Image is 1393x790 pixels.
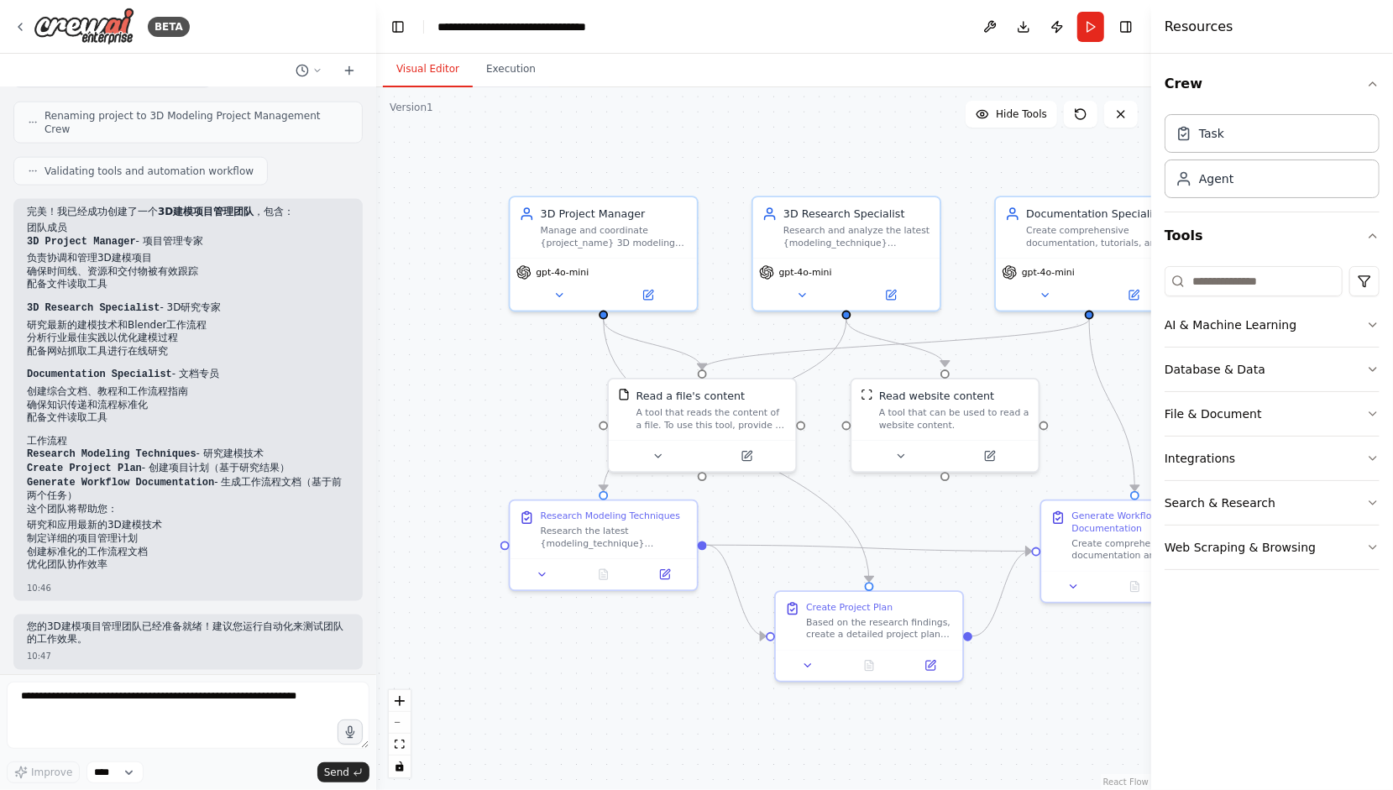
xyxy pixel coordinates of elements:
li: 配备文件读取工具 [27,411,349,425]
li: 创建综合文档、教程和工作流程指南 [27,385,349,399]
img: FileReadTool [618,389,630,400]
li: - 生成工作流程文档（基于前两个任务） [27,476,349,503]
g: Edge from 84b2855b-9244-45aa-8daf-a31854085b6e to 569f5c45-7312-42d3-a97e-3bf3fbdcd906 [596,319,710,369]
div: Research the latest {modeling_technique} techniques and Blender workflows relevant to {project_na... [541,526,688,550]
div: 3D Project ManagerManage and coordinate {project_name} 3D modeling projects, ensuring timelines, ... [509,196,699,311]
p: 这个团队将帮助您： [27,503,349,516]
div: Generate Workflow Documentation [1072,510,1219,534]
p: - 文档专员 [27,368,349,382]
button: toggle interactivity [389,756,411,777]
button: AI & Machine Learning [1165,303,1380,347]
div: FileReadToolRead a file's contentA tool that reads the content of a file. To use this tool, provi... [607,378,797,473]
div: Create comprehensive workflow documentation and tutorials based on the research findings and proj... [1072,537,1219,562]
div: Documentation Specialist [1026,207,1173,222]
button: Open in side panel [1091,286,1176,305]
button: Open in side panel [704,447,789,465]
g: Edge from 20acfd82-dca9-4ec9-8ce6-d6c366305e30 to a558235f-844e-4983-b419-8d0683df3fcc [707,537,1032,558]
div: Tools [1165,259,1380,583]
button: Open in side panel [639,565,691,583]
div: Research Modeling Techniques [541,510,680,521]
h2: 团队成员 [27,222,349,235]
button: zoom out [389,712,411,734]
g: Edge from 20acfd82-dca9-4ec9-8ce6-d6c366305e30 to cf624587-335d-456d-8d34-7c3849263a8e [707,537,767,644]
li: 研究最新的建模技术和Blender工作流程 [27,319,349,332]
code: Create Project Plan [27,463,142,474]
div: Documentation SpecialistCreate comprehensive documentation, tutorials, and workflow guides for {p... [994,196,1184,311]
span: Renaming project to 3D Modeling Project Management Crew [45,109,348,136]
button: Hide Tools [966,101,1057,128]
span: gpt-4o-mini [536,266,589,278]
li: 创建标准化的工作流程文档 [27,546,349,559]
div: Version 1 [390,101,433,114]
p: 您的3D建模项目管理团队已经准备就绪！建议您运行自动化来测试团队的工作效果。 [27,621,349,647]
div: Read a file's content [636,389,745,404]
code: 3D Project Manager [27,236,136,248]
div: 10:47 [27,651,349,663]
div: A tool that reads the content of a file. To use this tool, provide a 'file_path' parameter with t... [636,406,787,431]
div: Agent [1199,170,1233,187]
g: Edge from bc35e74b-e665-4f00-959e-52a375199895 to 20acfd82-dca9-4ec9-8ce6-d6c366305e30 [596,319,854,491]
span: gpt-4o-mini [1022,266,1075,278]
button: Improve [7,761,80,783]
div: ScrapeWebsiteToolRead website contentA tool that can be used to read a website content. [851,378,1040,473]
button: Integrations [1165,437,1380,480]
g: Edge from 70fef3b1-0e29-46b0-98f6-910d1590c8ce to a558235f-844e-4983-b419-8d0683df3fcc [1081,319,1142,491]
div: A tool that can be used to read a website content. [879,406,1029,431]
g: Edge from cf624587-335d-456d-8d34-7c3849263a8e to a558235f-844e-4983-b419-8d0683df3fcc [972,544,1032,644]
li: 分析行业最佳实践以优化建模过程 [27,332,349,345]
li: 确保时间线、资源和交付物被有效跟踪 [27,265,349,279]
button: Crew [1165,60,1380,107]
div: Generate Workflow DocumentationCreate comprehensive workflow documentation and tutorials based on... [1040,500,1230,604]
span: gpt-4o-mini [779,266,832,278]
code: Research Modeling Techniques [27,448,196,460]
div: Manage and coordinate {project_name} 3D modeling projects, ensuring timelines, resources, and del... [541,225,688,249]
a: React Flow attribution [1103,777,1149,787]
img: Logo [34,8,134,45]
div: 3D Research Specialist [783,207,930,222]
div: Research Modeling TechniquesResearch the latest {modeling_technique} techniques and Blender workf... [509,500,699,591]
div: Research and analyze the latest {modeling_technique} techniques, Blender workflows, and industry ... [783,225,930,249]
h2: 工作流程 [27,435,349,448]
p: 完美！我已经成功创建了一个 ，包含： [27,206,349,219]
span: Validating tools and automation workflow [45,165,254,178]
button: Visual Editor [383,52,473,87]
li: 配备文件读取工具 [27,278,349,291]
p: - 3D研究专家 [27,301,349,316]
div: Read website content [879,389,994,404]
button: Open in side panel [848,286,934,305]
h4: Resources [1165,17,1233,37]
div: Crew [1165,107,1380,212]
div: Create comprehensive documentation, tutorials, and workflow guides for {project_name} to ensure k... [1026,225,1173,249]
button: Open in side panel [904,657,956,675]
button: Hide right sidebar [1114,15,1138,39]
div: Based on the research findings, create a detailed project plan for {project_name}. Include timeli... [806,616,953,641]
button: Start a new chat [336,60,363,81]
div: 3D Research SpecialistResearch and analyze the latest {modeling_technique} techniques, Blender wo... [751,196,941,311]
div: Create Project PlanBased on the research findings, create a detailed project plan for {project_na... [774,590,964,682]
button: No output available [1102,578,1167,596]
li: - 创建项目计划（基于研究结果） [27,462,349,476]
strong: 3D建模项目管理团队 [158,206,254,217]
code: Generate Workflow Documentation [27,477,214,489]
span: Hide Tools [996,107,1047,121]
div: 10:46 [27,582,349,594]
div: BETA [148,17,190,37]
button: Tools [1165,212,1380,259]
li: - 研究建模技术 [27,447,349,462]
li: 确保知识传递和流程标准化 [27,399,349,412]
div: 3D Project Manager [541,207,688,222]
div: Create Project Plan [806,601,893,613]
g: Edge from 84b2855b-9244-45aa-8daf-a31854085b6e to cf624587-335d-456d-8d34-7c3849263a8e [596,319,877,582]
li: 负责协调和管理3D建模项目 [27,252,349,265]
div: React Flow controls [389,690,411,777]
span: Send [324,766,349,779]
button: fit view [389,734,411,756]
button: Search & Research [1165,481,1380,525]
button: Hide left sidebar [386,15,410,39]
img: ScrapeWebsiteTool [861,389,872,400]
button: No output available [837,657,902,675]
li: 研究和应用最新的3D建模技术 [27,519,349,532]
li: 配备网站抓取工具进行在线研究 [27,345,349,358]
button: Switch to previous chat [289,60,329,81]
button: Database & Data [1165,348,1380,391]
